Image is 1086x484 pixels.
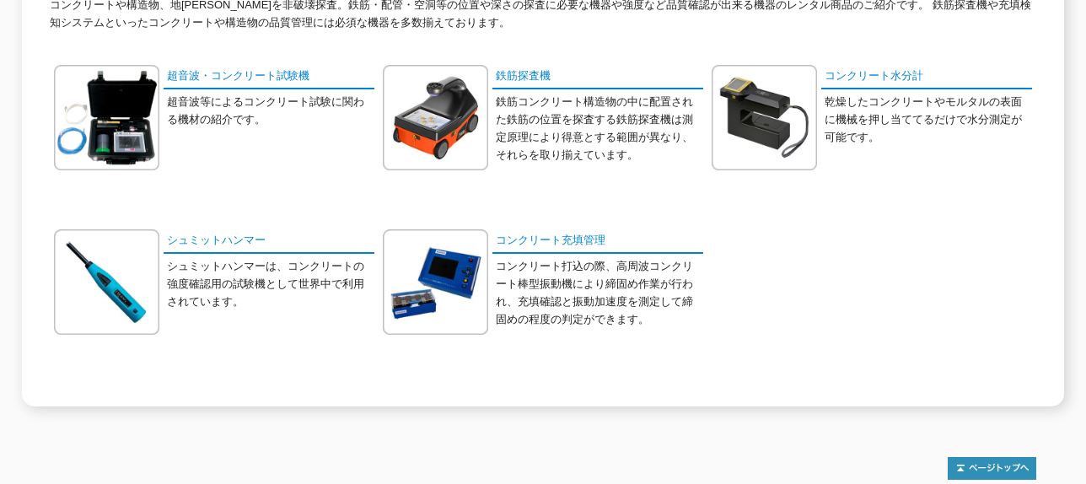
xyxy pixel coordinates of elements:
[825,94,1032,146] p: 乾燥したコンクリートやモルタルの表面に機械を押し当ててるだけで水分測定が可能です。
[167,258,374,310] p: シュミットハンマーは、コンクリートの強度確認用の試験機として世界中で利用されています。
[712,65,817,170] img: コンクリート水分計
[948,457,1036,480] img: トップページへ
[496,94,703,164] p: 鉄筋コンクリート構造物の中に配置された鉄筋の位置を探査する鉄筋探査機は測定原理により得意とする範囲が異なり、それらを取り揃えています。
[492,229,703,254] a: コンクリート充填管理
[383,65,488,170] img: 鉄筋探査機
[164,229,374,254] a: シュミットハンマー
[164,65,374,89] a: 超音波・コンクリート試験機
[821,65,1032,89] a: コンクリート水分計
[492,65,703,89] a: 鉄筋探査機
[496,258,703,328] p: コンクリート打込の際、高周波コンクリート棒型振動機により締固め作業が行われ、充填確認と振動加速度を測定して締固めの程度の判定ができます。
[54,229,159,335] img: シュミットハンマー
[383,229,488,335] img: コンクリート充填管理
[54,65,159,170] img: 超音波・コンクリート試験機
[167,94,374,129] p: 超音波等によるコンクリート試験に関わる機材の紹介です。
